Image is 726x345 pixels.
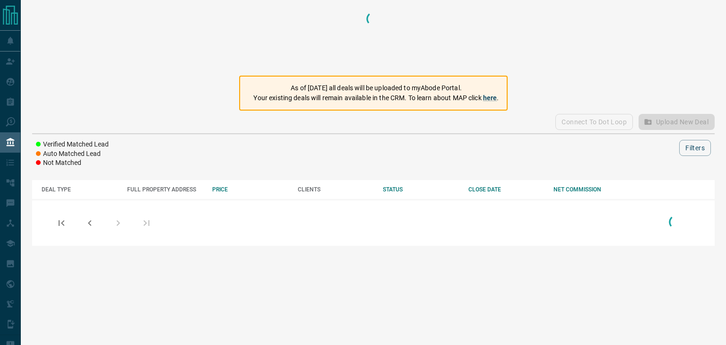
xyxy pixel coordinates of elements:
div: PRICE [212,186,288,193]
li: Not Matched [36,158,109,168]
div: Loading [666,213,685,233]
div: STATUS [383,186,459,193]
div: CLOSE DATE [468,186,544,193]
div: NET COMMISSION [553,186,630,193]
p: As of [DATE] all deals will be uploaded to myAbode Portal. [253,83,499,93]
div: CLIENTS [298,186,374,193]
div: Loading [364,9,383,66]
div: DEAL TYPE [42,186,118,193]
li: Verified Matched Lead [36,140,109,149]
p: Your existing deals will remain available in the CRM. To learn about MAP click . [253,93,499,103]
div: FULL PROPERTY ADDRESS [127,186,203,193]
a: here [483,94,497,102]
li: Auto Matched Lead [36,149,109,159]
button: Filters [679,140,711,156]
